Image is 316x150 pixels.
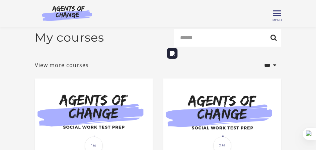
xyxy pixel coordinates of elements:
[35,5,99,21] img: Agents of Change Logo
[35,61,89,69] a: View more courses
[273,13,281,14] span: Toggle menu
[273,9,281,17] button: Toggle menu Menu
[35,31,104,45] h2: My courses
[272,18,282,22] span: Menu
